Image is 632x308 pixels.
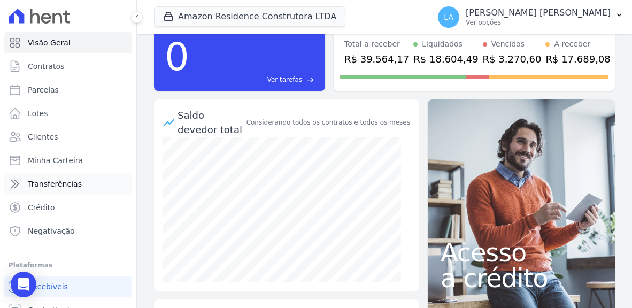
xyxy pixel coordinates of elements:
span: Visão Geral [28,37,71,48]
span: Clientes [28,132,58,142]
span: Recebíveis [28,281,68,292]
div: Considerando todos os contratos e todos os meses [246,118,410,127]
a: Clientes [4,126,132,148]
div: Plataformas [9,259,128,272]
button: Amazon Residence Construtora LTDA [154,6,345,27]
div: R$ 17.689,08 [545,52,610,66]
div: R$ 3.270,60 [483,52,542,66]
div: Open Intercom Messenger [11,272,36,297]
div: Saldo devedor total [178,108,244,137]
a: Ver tarefas east [194,75,314,84]
span: a crédito [441,265,602,291]
div: R$ 18.604,49 [413,52,478,66]
span: east [306,76,314,84]
span: Crédito [28,202,55,213]
div: 0 [165,29,189,84]
button: LA [PERSON_NAME] [PERSON_NAME] Ver opções [429,2,632,32]
a: Negativação [4,220,132,242]
a: Lotes [4,103,132,124]
span: Contratos [28,61,64,72]
div: Liquidados [422,38,463,50]
span: Acesso [441,240,602,265]
a: Recebíveis [4,276,132,297]
span: Ver tarefas [267,75,302,84]
span: LA [444,13,453,21]
a: Contratos [4,56,132,77]
div: R$ 39.564,17 [344,52,409,66]
div: Vencidos [491,38,525,50]
a: Minha Carteira [4,150,132,171]
span: Lotes [28,108,48,119]
a: Crédito [4,197,132,218]
a: Transferências [4,173,132,195]
p: Ver opções [466,18,611,27]
a: Visão Geral [4,32,132,53]
div: A receber [554,38,590,50]
span: Negativação [28,226,75,236]
p: [PERSON_NAME] [PERSON_NAME] [466,7,611,18]
span: Transferências [28,179,82,189]
span: Parcelas [28,84,59,95]
span: Minha Carteira [28,155,83,166]
div: Total a receber [344,38,409,50]
a: Parcelas [4,79,132,101]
